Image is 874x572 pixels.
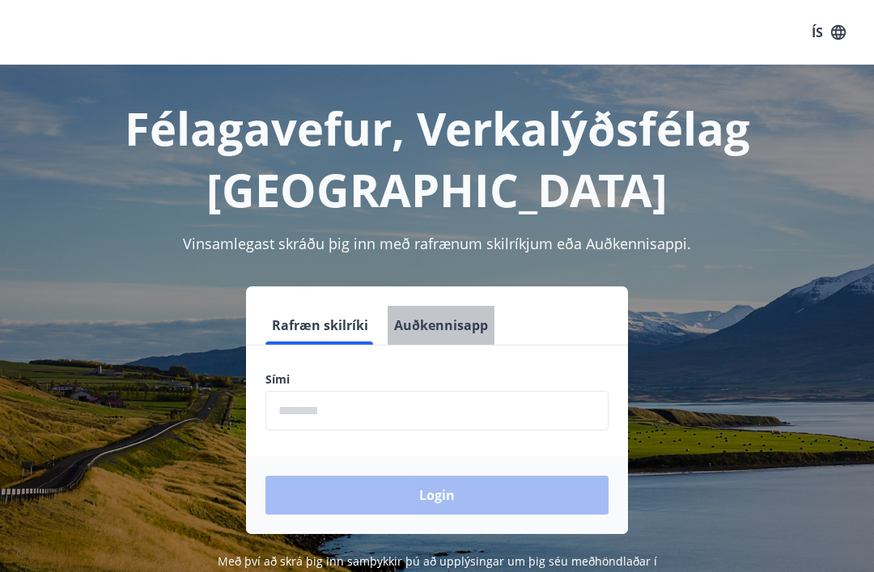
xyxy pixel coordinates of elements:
[803,18,855,47] button: ÍS
[19,97,855,220] h1: Félagavefur, Verkalýðsfélag [GEOGRAPHIC_DATA]
[388,306,494,345] button: Auðkennisapp
[265,371,609,388] label: Sími
[183,234,691,253] span: Vinsamlegast skráðu þig inn með rafrænum skilríkjum eða Auðkennisappi.
[265,306,375,345] button: Rafræn skilríki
